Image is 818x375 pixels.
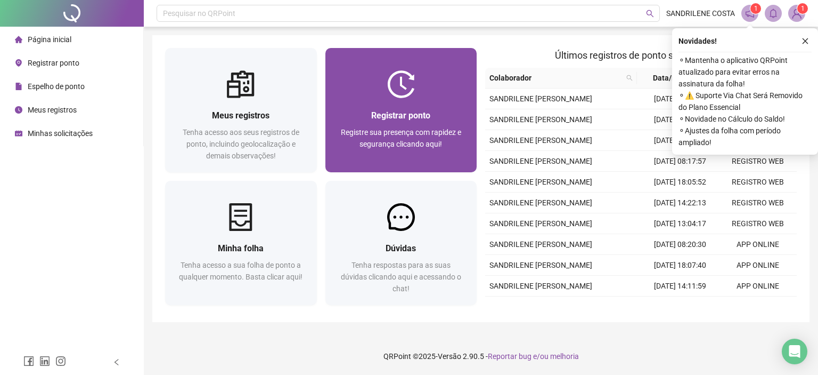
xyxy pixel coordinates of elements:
span: file [15,83,22,90]
span: facebook [23,356,34,366]
td: [DATE] 13:11:34 [641,130,719,151]
span: 1 [754,5,758,12]
span: SANDRILENE [PERSON_NAME] [489,240,592,249]
td: [DATE] 08:20:30 [641,234,719,255]
span: Espelho de ponto [28,82,85,91]
span: Minhas solicitações [28,129,93,138]
span: Tenha acesso a sua folha de ponto a qualquer momento. Basta clicar aqui! [179,261,302,281]
span: SANDRILENE [PERSON_NAME] [489,115,592,124]
span: search [626,75,633,81]
span: SANDRILENE COSTA [666,7,735,19]
span: Data/Hora [641,72,700,84]
span: Reportar bug e/ou melhoria [488,352,579,361]
span: ⚬ Ajustes da folha com período ampliado! [678,125,812,148]
a: Registrar pontoRegistre sua presença com rapidez e segurança clicando aqui! [325,48,477,172]
span: Registrar ponto [28,59,79,67]
span: search [624,70,635,86]
span: ⚬ ⚠️ Suporte Via Chat Será Removido do Plano Essencial [678,90,812,113]
td: [DATE] 18:26:28 [641,89,719,109]
span: Página inicial [28,35,71,44]
span: Meus registros [212,110,269,121]
td: REGISTRO WEB [719,172,797,193]
span: left [113,358,120,366]
span: notification [745,9,755,18]
span: Minha folha [218,243,264,253]
td: APP ONLINE [719,234,797,255]
td: [DATE] 14:10:09 [641,109,719,130]
span: SANDRILENE [PERSON_NAME] [489,94,592,103]
span: ⚬ Mantenha o aplicativo QRPoint atualizado para evitar erros na assinatura da folha! [678,54,812,90]
td: [DATE] 14:22:13 [641,193,719,213]
a: DúvidasTenha respostas para as suas dúvidas clicando aqui e acessando o chat! [325,181,477,305]
span: Meus registros [28,106,77,114]
span: SANDRILENE [PERSON_NAME] [489,219,592,228]
div: Open Intercom Messenger [782,339,807,364]
a: Minha folhaTenha acesso a sua folha de ponto a qualquer momento. Basta clicar aqui! [165,181,317,305]
td: [DATE] 13:04:17 [641,213,719,234]
span: SANDRILENE [PERSON_NAME] [489,157,592,165]
span: 1 [801,5,805,12]
span: Versão [438,352,461,361]
span: clock-circle [15,106,22,114]
td: [DATE] 14:11:59 [641,276,719,297]
span: instagram [55,356,66,366]
td: APP ONLINE [719,255,797,276]
span: Registre sua presença com rapidez e segurança clicando aqui! [341,128,461,148]
span: SANDRILENE [PERSON_NAME] [489,178,592,186]
span: SANDRILENE [PERSON_NAME] [489,282,592,290]
span: schedule [15,130,22,137]
span: Tenha acesso aos seus registros de ponto, incluindo geolocalização e demais observações! [183,128,299,160]
td: APP ONLINE [719,276,797,297]
span: Novidades ! [678,35,717,47]
span: close [801,37,809,45]
td: REGISTRO WEB [719,213,797,234]
span: Dúvidas [386,243,416,253]
span: home [15,36,22,43]
sup: Atualize o seu contato no menu Meus Dados [797,3,808,14]
span: SANDRILENE [PERSON_NAME] [489,261,592,269]
sup: 1 [750,3,761,14]
a: Meus registrosTenha acesso aos seus registros de ponto, incluindo geolocalização e demais observa... [165,48,317,172]
td: APP ONLINE [719,297,797,317]
span: Registrar ponto [371,110,430,121]
span: SANDRILENE [PERSON_NAME] [489,198,592,207]
span: SANDRILENE [PERSON_NAME] [489,136,592,145]
td: [DATE] 13:16:28 [641,297,719,317]
th: Data/Hora [637,68,713,89]
span: search [646,10,654,18]
td: [DATE] 18:05:52 [641,172,719,193]
span: bell [768,9,778,18]
span: linkedin [39,356,50,366]
span: Colaborador [489,72,622,84]
td: [DATE] 18:07:40 [641,255,719,276]
span: ⚬ Novidade no Cálculo do Saldo! [678,113,812,125]
td: [DATE] 08:17:57 [641,151,719,172]
footer: QRPoint © 2025 - 2.90.5 - [144,338,818,375]
img: 87173 [789,5,805,21]
span: Tenha respostas para as suas dúvidas clicando aqui e acessando o chat! [341,261,461,293]
td: REGISTRO WEB [719,151,797,172]
span: environment [15,59,22,67]
span: Últimos registros de ponto sincronizados [555,50,727,61]
td: REGISTRO WEB [719,193,797,213]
